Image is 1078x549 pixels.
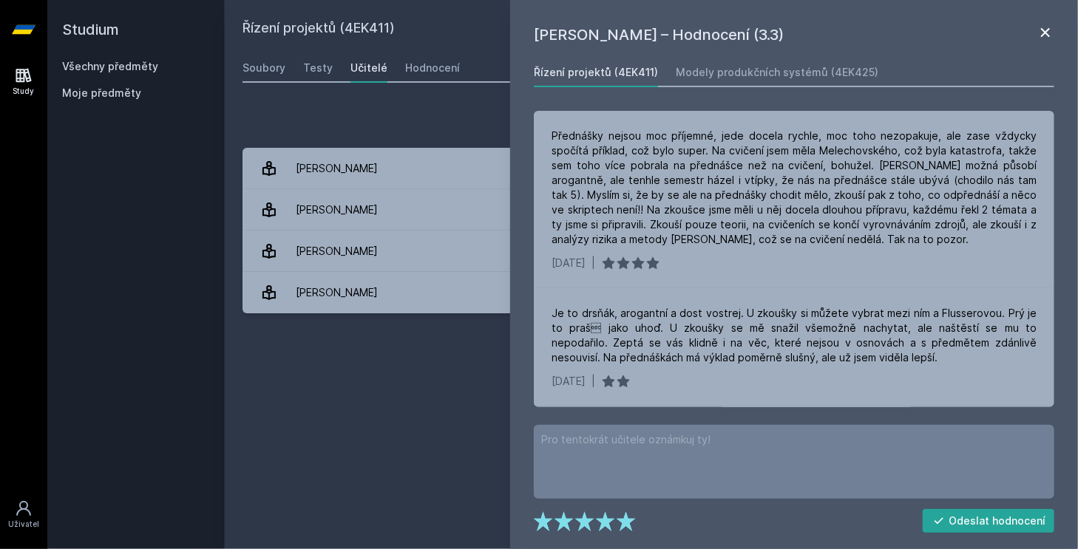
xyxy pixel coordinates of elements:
[296,236,378,266] div: [PERSON_NAME]
[13,86,35,97] div: Study
[62,60,158,72] a: Všechny předměty
[243,53,285,83] a: Soubory
[8,519,39,530] div: Uživatel
[243,148,1060,189] a: [PERSON_NAME] 2 hodnocení 5.0
[405,61,460,75] div: Hodnocení
[243,61,285,75] div: Soubory
[62,86,141,100] span: Moje předměty
[243,18,895,41] h2: Řízení projektů (4EK411)
[296,195,378,225] div: [PERSON_NAME]
[243,189,1060,231] a: [PERSON_NAME] 4 hodnocení 3.3
[350,53,387,83] a: Učitelé
[552,306,1037,365] div: Je to drsňák, arogantní a dost vostrej. U zkoušky si můžete vybrat mezi ním a Flusserovou. Prý je...
[3,59,44,104] a: Study
[296,278,378,307] div: [PERSON_NAME]
[303,53,333,83] a: Testy
[552,129,1037,247] div: Přednášky nejsou moc příjemné, jede docela rychle, moc toho nezopakuje, ale zase vždycky spočítá ...
[350,61,387,75] div: Učitelé
[3,492,44,537] a: Uživatel
[243,272,1060,313] a: [PERSON_NAME] 2 hodnocení 5.0
[591,256,595,270] div: |
[405,53,460,83] a: Hodnocení
[303,61,333,75] div: Testy
[296,154,378,183] div: [PERSON_NAME]
[243,231,1060,272] a: [PERSON_NAME] 4 hodnocení 3.0
[552,256,586,270] div: [DATE]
